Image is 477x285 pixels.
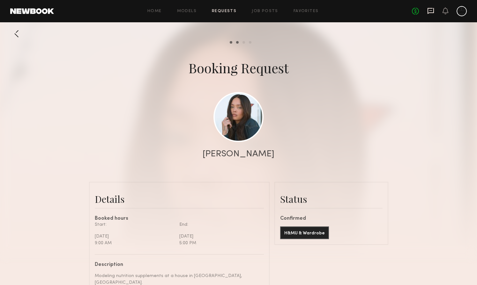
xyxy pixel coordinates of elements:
[95,233,175,240] div: [DATE]
[147,9,162,13] a: Home
[189,59,289,77] div: Booking Request
[95,240,175,246] div: 9:00 AM
[95,262,259,267] div: Description
[179,221,259,228] div: End:
[95,216,264,221] div: Booked hours
[280,216,383,221] div: Confirmed
[179,240,259,246] div: 5:00 PM
[203,150,274,159] div: [PERSON_NAME]
[177,9,197,13] a: Models
[95,193,264,205] div: Details
[212,9,236,13] a: Requests
[95,221,175,228] div: Start:
[280,226,329,239] button: H&MU & Wardrobe
[179,233,259,240] div: [DATE]
[294,9,319,13] a: Favorites
[252,9,278,13] a: Job Posts
[280,193,383,205] div: Status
